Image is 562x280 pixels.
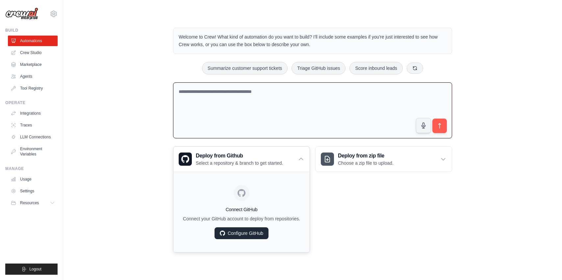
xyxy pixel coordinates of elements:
button: Summarize customer support tickets [202,62,288,74]
a: Crew Studio [8,47,58,58]
a: LLM Connections [8,132,58,142]
a: Traces [8,120,58,130]
h3: Deploy from Github [196,152,283,160]
a: Environment Variables [8,144,58,159]
span: Resources [20,200,39,206]
a: Settings [8,186,58,196]
p: Select a repository & branch to get started. [196,160,283,166]
p: Welcome to Crew! What kind of automation do you want to build? I'll include some examples if you'... [179,33,447,48]
a: Agents [8,71,58,82]
iframe: Chat Widget [529,248,562,280]
h4: Connect GitHub [179,206,304,213]
a: Marketplace [8,59,58,70]
a: Automations [8,36,58,46]
button: Resources [8,198,58,208]
h3: Deploy from zip file [338,152,394,160]
a: Integrations [8,108,58,119]
button: Score inbound leads [349,62,403,74]
div: Build [5,28,58,33]
img: Logo [5,8,38,20]
a: Tool Registry [8,83,58,94]
div: Manage [5,166,58,171]
p: Connect your GitHub account to deploy from repositories. [179,215,304,222]
div: Operate [5,100,58,105]
a: Usage [8,174,58,184]
a: Configure GitHub [215,227,268,239]
span: Logout [29,266,41,272]
p: Choose a zip file to upload. [338,160,394,166]
button: Triage GitHub issues [292,62,345,74]
button: Logout [5,264,58,275]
